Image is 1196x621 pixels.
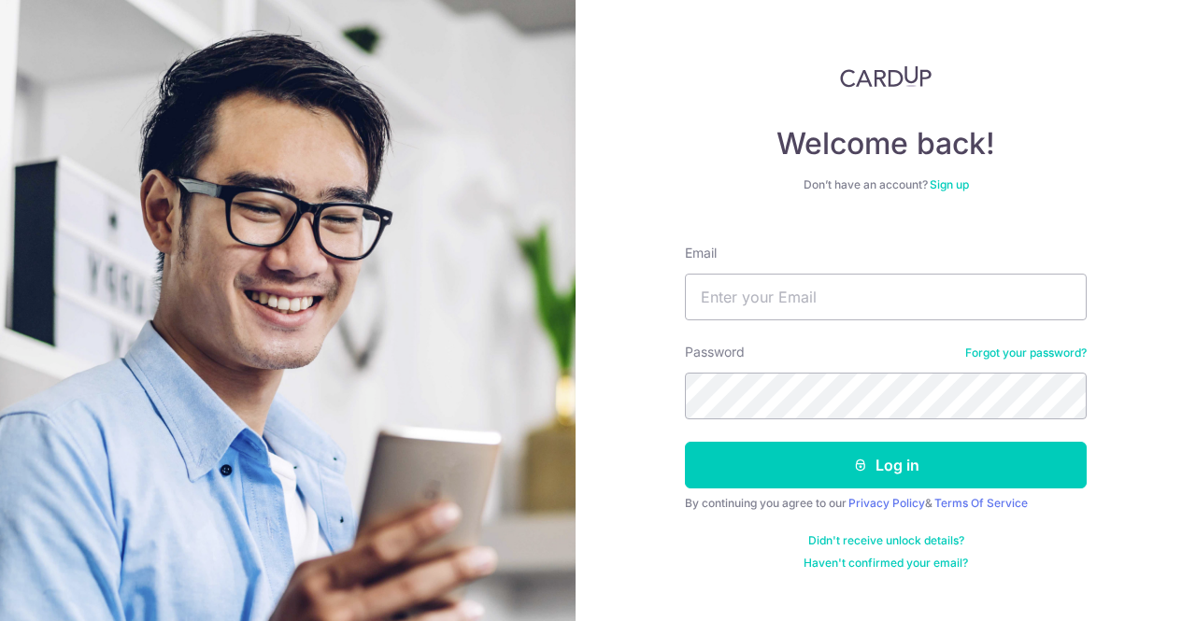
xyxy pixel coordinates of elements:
img: CardUp Logo [840,65,932,88]
a: Forgot your password? [965,346,1087,360]
button: Log in [685,442,1087,488]
a: Sign up [930,177,969,191]
label: Email [685,244,717,262]
h4: Welcome back! [685,125,1087,162]
input: Enter your Email [685,274,1087,320]
div: Don’t have an account? [685,177,1087,192]
a: Terms Of Service [934,496,1028,510]
label: Password [685,343,745,361]
a: Didn't receive unlock details? [808,533,964,548]
a: Privacy Policy [848,496,925,510]
div: By continuing you agree to our & [685,496,1087,511]
a: Haven't confirmed your email? [804,556,968,571]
